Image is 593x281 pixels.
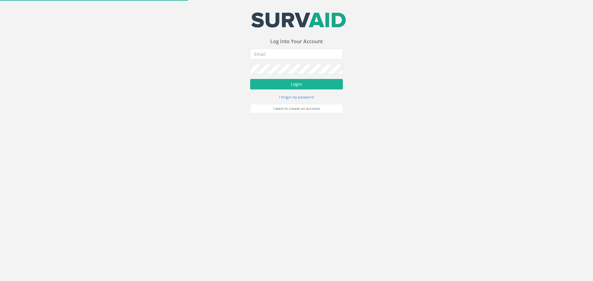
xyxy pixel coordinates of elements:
small: I forgot my password [279,95,314,99]
a: I want to create an account [250,104,343,113]
input: Email [250,49,343,59]
button: Login [250,79,343,89]
h3: Log Into Your Account [250,39,343,44]
a: I forgot my password [279,94,314,100]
